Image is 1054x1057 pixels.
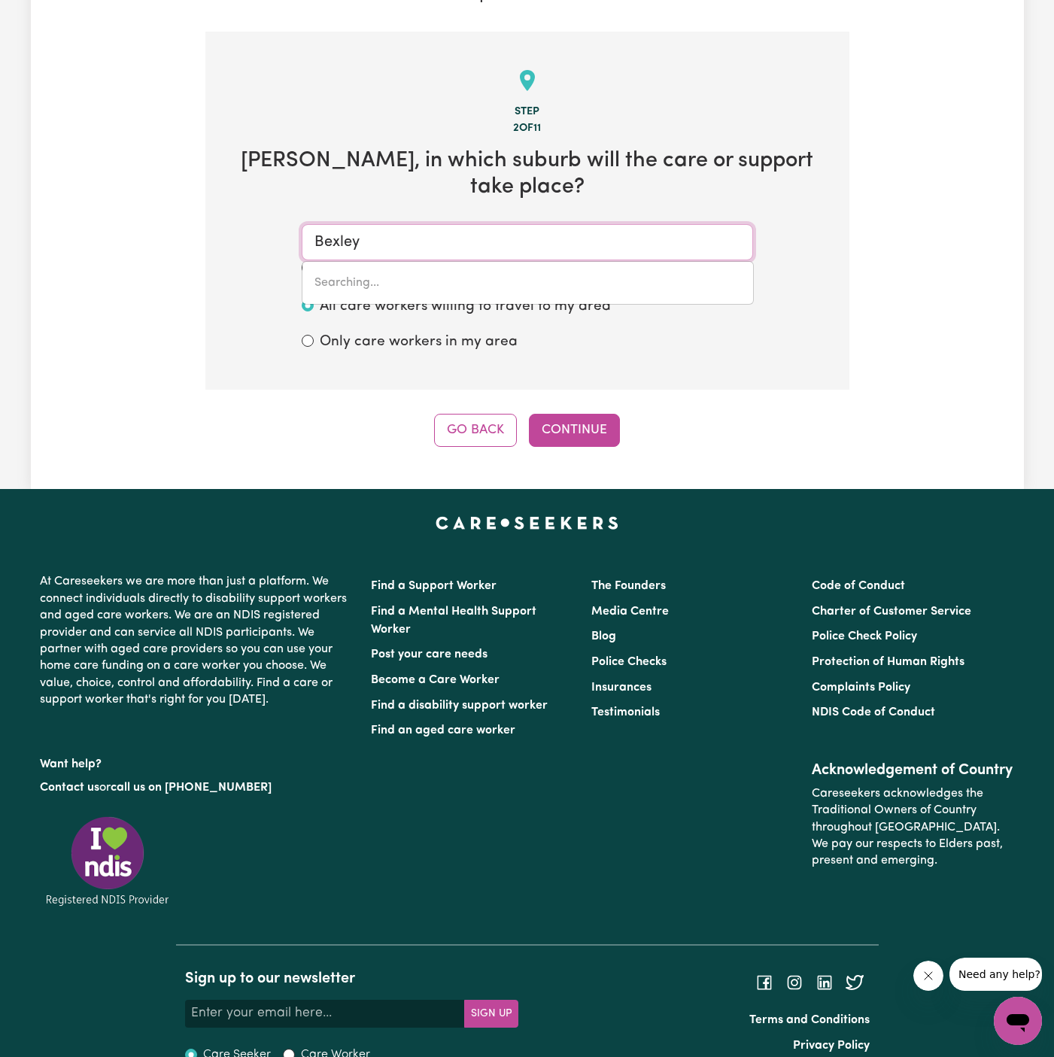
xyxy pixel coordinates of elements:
[40,750,353,773] p: Want help?
[40,567,353,714] p: At Careseekers we are more than just a platform. We connect individuals directly to disability su...
[793,1040,870,1052] a: Privacy Policy
[949,958,1042,991] iframe: Message from company
[371,580,497,592] a: Find a Support Worker
[591,580,666,592] a: The Founders
[40,782,99,794] a: Contact us
[185,970,518,988] h2: Sign up to our newsletter
[812,779,1014,876] p: Careseekers acknowledges the Traditional Owners of Country throughout [GEOGRAPHIC_DATA]. We pay o...
[591,706,660,718] a: Testimonials
[591,682,652,694] a: Insurances
[812,706,935,718] a: NDIS Code of Conduct
[749,1014,870,1026] a: Terms and Conditions
[320,332,518,354] label: Only care workers in my area
[436,516,618,528] a: Careseekers home page
[371,700,548,712] a: Find a disability support worker
[785,977,803,989] a: Follow Careseekers on Instagram
[40,814,175,908] img: Registered NDIS provider
[464,1000,518,1027] button: Subscribe
[371,606,536,636] a: Find a Mental Health Support Worker
[111,782,272,794] a: call us on [PHONE_NUMBER]
[229,120,825,137] div: 2 of 11
[846,977,864,989] a: Follow Careseekers on Twitter
[320,296,611,318] label: All care workers willing to travel to my area
[812,606,971,618] a: Charter of Customer Service
[812,580,905,592] a: Code of Conduct
[755,977,773,989] a: Follow Careseekers on Facebook
[229,104,825,120] div: Step
[812,630,917,642] a: Police Check Policy
[185,1000,465,1027] input: Enter your email here...
[591,656,667,668] a: Police Checks
[371,648,488,661] a: Post your care needs
[229,148,825,200] h2: [PERSON_NAME] , in which suburb will the care or support take place?
[812,682,910,694] a: Complaints Policy
[816,977,834,989] a: Follow Careseekers on LinkedIn
[40,773,353,802] p: or
[529,414,620,447] button: Continue
[371,674,500,686] a: Become a Care Worker
[591,606,669,618] a: Media Centre
[812,761,1014,779] h2: Acknowledgement of Country
[994,997,1042,1045] iframe: Button to launch messaging window
[434,414,517,447] button: Go Back
[302,261,754,305] div: menu-options
[302,224,753,260] input: Enter a suburb or postcode
[812,656,964,668] a: Protection of Human Rights
[913,961,943,991] iframe: Close message
[591,630,616,642] a: Blog
[371,724,515,737] a: Find an aged care worker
